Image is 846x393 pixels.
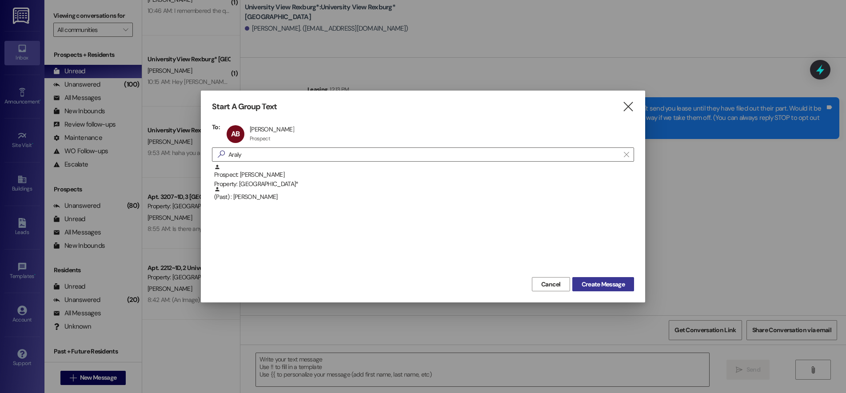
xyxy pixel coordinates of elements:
div: [PERSON_NAME] [250,125,294,133]
h3: To: [212,123,220,131]
div: (Past) : [PERSON_NAME] [212,186,634,208]
i:  [624,151,629,158]
input: Search for any contact or apartment [228,148,619,161]
div: (Past) : [PERSON_NAME] [214,186,634,202]
div: Property: [GEOGRAPHIC_DATA]* [214,179,634,189]
button: Clear text [619,148,634,161]
span: AB [231,129,239,139]
div: Prospect [250,135,270,142]
button: Create Message [572,277,634,291]
div: Prospect: [PERSON_NAME] [214,164,634,189]
i:  [622,102,634,111]
i:  [214,150,228,159]
h3: Start A Group Text [212,102,277,112]
span: Cancel [541,280,561,289]
div: Prospect: [PERSON_NAME]Property: [GEOGRAPHIC_DATA]* [212,164,634,186]
span: Create Message [582,280,625,289]
button: Cancel [532,277,570,291]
